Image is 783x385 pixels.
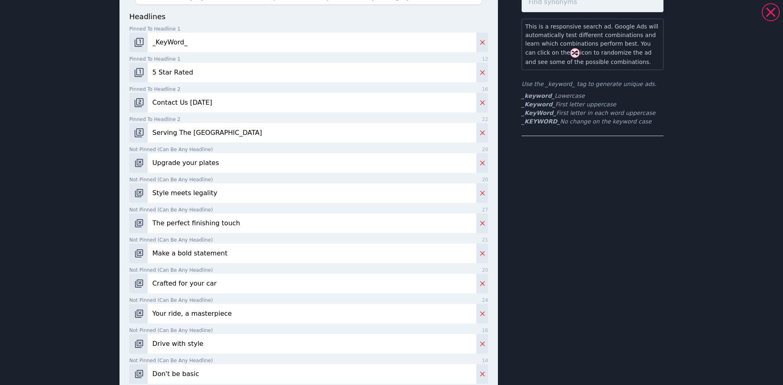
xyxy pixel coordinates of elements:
[129,183,148,203] button: Change pinned position
[476,334,488,354] button: Delete
[134,249,144,258] img: pos-.svg
[522,110,556,116] b: _KeyWord_
[129,55,180,63] span: Pinned to headline 1
[570,48,580,58] img: shuffle.svg
[129,304,148,323] button: Change pinned position
[476,93,488,112] button: Delete
[482,297,488,304] span: 24
[482,176,488,183] span: 20
[482,206,488,213] span: 27
[476,213,488,233] button: Delete
[134,369,144,379] img: pos-.svg
[522,118,560,125] b: _KEYWORD_
[134,68,144,77] img: pos-1.svg
[129,176,213,183] span: Not pinned (Can be any headline)
[482,116,488,123] span: 22
[134,339,144,349] img: pos-.svg
[129,63,148,82] button: Change pinned position
[129,244,148,263] button: Change pinned position
[482,327,488,334] span: 16
[476,274,488,293] button: Delete
[134,218,144,228] img: pos-.svg
[129,123,148,143] button: Change pinned position
[482,357,488,364] span: 14
[129,357,213,364] span: Not pinned (Can be any headline)
[129,334,148,354] button: Change pinned position
[476,244,488,263] button: Delete
[476,304,488,323] button: Delete
[522,92,664,100] li: Lowercase
[129,86,180,93] span: Pinned to headline 2
[129,25,180,33] span: Pinned to headline 1
[129,297,213,304] span: Not pinned (Can be any headline)
[482,86,488,93] span: 16
[522,80,664,88] p: Use the _keyword_ tag to generate unique ads.
[522,92,555,99] b: _keyword_
[522,109,664,117] li: First letter in each word uppercase
[522,117,664,126] li: No change on the keyword case
[522,101,555,108] b: _Keyword_
[525,22,660,66] p: This is a responsive search ad. Google Ads will automatically test different combinations and lea...
[134,279,144,288] img: pos-.svg
[129,213,148,233] button: Change pinned position
[129,93,148,112] button: Change pinned position
[482,266,488,274] span: 20
[129,146,213,153] span: Not pinned (Can be any headline)
[134,309,144,319] img: pos-.svg
[134,158,144,168] img: pos-.svg
[129,327,213,334] span: Not pinned (Can be any headline)
[129,116,180,123] span: Pinned to headline 2
[476,33,488,52] button: Delete
[522,92,664,126] ul: First letter uppercase
[476,123,488,143] button: Delete
[476,63,488,82] button: Delete
[134,188,144,198] img: pos-.svg
[476,183,488,203] button: Delete
[129,266,213,274] span: Not pinned (Can be any headline)
[476,364,488,384] button: Delete
[482,146,488,153] span: 20
[129,236,213,244] span: Not pinned (Can be any headline)
[129,33,148,52] button: Change pinned position
[482,55,488,63] span: 12
[482,236,488,244] span: 21
[129,364,148,384] button: Change pinned position
[129,11,488,22] p: headlines
[129,153,148,173] button: Change pinned position
[134,98,144,108] img: pos-2.svg
[476,153,488,173] button: Delete
[134,128,144,138] img: pos-2.svg
[129,274,148,293] button: Change pinned position
[129,206,213,213] span: Not pinned (Can be any headline)
[134,37,144,47] img: pos-1.svg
